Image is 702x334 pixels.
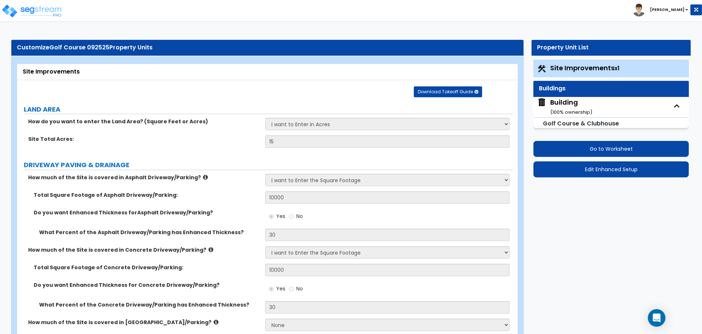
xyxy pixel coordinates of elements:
[269,285,274,293] input: Yes
[632,4,645,16] img: avatar.png
[615,64,619,72] small: x1
[537,44,685,52] div: Property Unit List
[276,213,285,220] span: Yes
[296,213,303,220] span: No
[414,86,482,97] button: Download Takeoff Guide
[539,85,683,93] div: Buildings
[276,285,285,292] span: Yes
[537,64,547,74] img: Construction.png
[17,44,518,52] div: Customize Property Units
[543,119,619,128] small: Golf Course & Clubhouse
[296,285,303,292] span: No
[39,229,260,236] label: What Percent of the Asphalt Driveway/Parking has Enhanced Thickness?
[28,135,260,143] label: Site Total Acres:
[28,118,260,125] label: How do you want to enter the Land Area? (Square Feet or Acres)
[39,301,260,308] label: What Percent of the Concrete Driveway/Parking has Enhanced Thickness?
[209,247,213,252] i: click for more info!
[289,213,294,221] input: No
[28,319,260,326] label: How much of the Site is covered in [GEOGRAPHIC_DATA]/Parking?
[34,264,260,271] label: Total Square Footage of Concrete Driveway/Parking:
[648,309,665,327] div: Open Intercom Messenger
[533,141,689,157] button: Go to Worksheet
[34,281,260,289] label: Do you want Enhanced Thickness for Concrete Driveway/Parking?
[203,174,208,180] i: click for more info!
[550,63,619,72] span: Site Improvements
[269,213,274,221] input: Yes
[34,209,260,216] label: Do you want Enhanced Thickness forAsphalt Driveway/Parking?
[214,319,218,325] i: click for more info!
[24,105,513,114] label: LAND AREA
[537,98,547,107] img: building.svg
[537,98,592,116] span: Building
[28,246,260,254] label: How much of the Site is covered in Concrete Driveway/Parking?
[49,43,109,52] span: Golf Course 092525
[418,89,473,95] span: Download Takeoff Guide
[24,160,513,170] label: DRIVEWAY PAVING & DRAINAGE
[550,98,592,116] div: Building
[650,7,684,12] b: [PERSON_NAME]
[34,191,260,199] label: Total Square Footage of Asphalt Driveway/Parking:
[289,285,294,293] input: No
[1,4,63,18] img: logo_pro_r.png
[23,68,512,76] div: Site Improvements
[533,161,689,177] button: Edit Enhanced Setup
[28,174,260,181] label: How much of the Site is covered in Asphalt Driveway/Parking?
[550,109,592,116] small: ( 100 % ownership)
